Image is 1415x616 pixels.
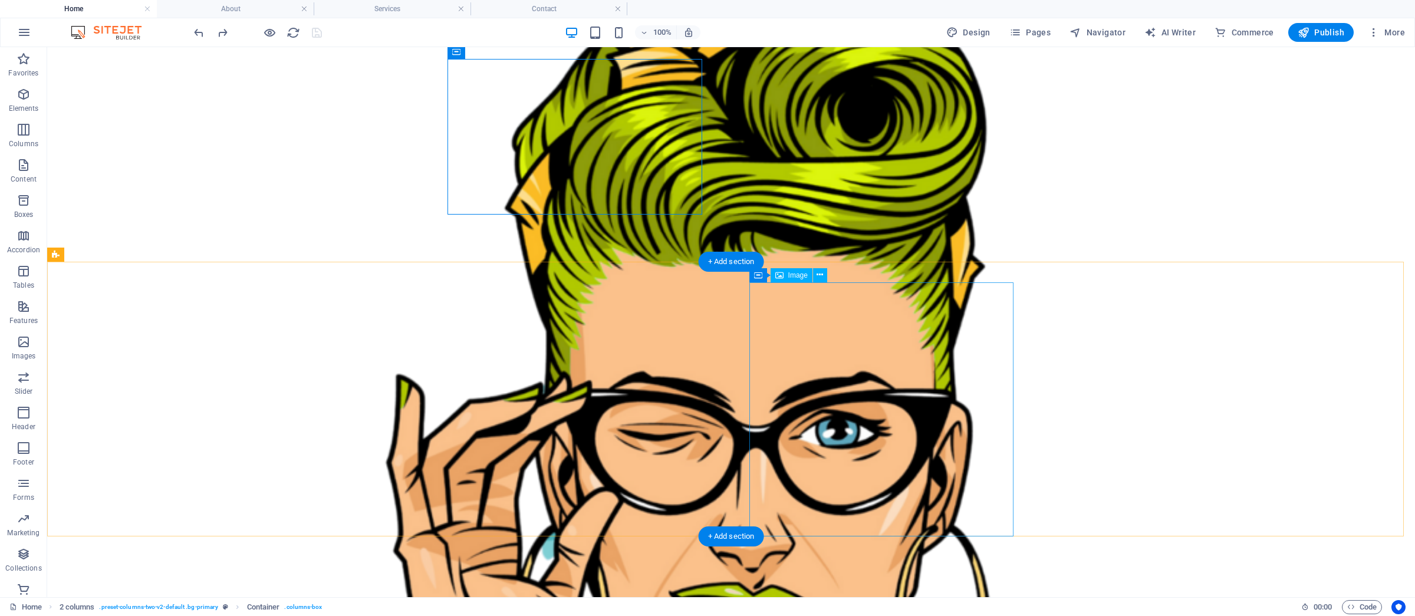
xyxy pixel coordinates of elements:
span: Publish [1298,27,1344,38]
div: + Add section [699,526,764,546]
span: AI Writer [1144,27,1196,38]
p: Footer [13,457,34,467]
button: Publish [1288,23,1354,42]
button: reload [286,25,300,39]
button: Pages [1005,23,1055,42]
button: AI Writer [1140,23,1200,42]
span: Image [788,272,808,279]
h4: Contact [470,2,627,15]
button: Navigator [1065,23,1130,42]
button: More [1363,23,1410,42]
p: Forms [13,493,34,502]
span: Design [946,27,990,38]
p: Header [12,422,35,431]
span: . columns-box [284,600,322,614]
h4: About [157,2,314,15]
i: On resize automatically adjust zoom level to fit chosen device. [683,27,694,38]
p: Boxes [14,210,34,219]
p: Marketing [7,528,40,538]
span: Click to select. Double-click to edit [247,600,280,614]
a: Click to cancel selection. Double-click to open Pages [9,600,42,614]
p: Favorites [8,68,38,78]
span: 00 00 [1314,600,1332,614]
p: Accordion [7,245,40,255]
button: 100% [635,25,677,39]
span: Code [1347,600,1377,614]
h6: 100% [653,25,672,39]
span: : [1322,602,1324,611]
h4: Services [314,2,470,15]
button: Design [942,23,995,42]
div: + Add section [699,252,764,272]
p: Features [9,316,38,325]
p: Tables [13,281,34,290]
button: Commerce [1210,23,1279,42]
p: Content [11,174,37,184]
p: Elements [9,104,39,113]
span: Pages [1009,27,1051,38]
i: This element is a customizable preset [223,604,228,610]
div: Design (Ctrl+Alt+Y) [942,23,995,42]
h6: Session time [1301,600,1332,614]
button: redo [215,25,229,39]
span: Click to select. Double-click to edit [60,600,95,614]
p: Columns [9,139,38,149]
span: More [1368,27,1405,38]
p: Collections [5,564,41,573]
button: Usercentrics [1391,600,1406,614]
p: Images [12,351,36,361]
button: undo [192,25,206,39]
p: Slider [15,387,33,396]
nav: breadcrumb [60,600,323,614]
i: Reload page [287,26,300,39]
i: Undo: Change text (Ctrl+Z) [192,26,206,39]
span: Commerce [1215,27,1274,38]
i: Redo: Move elements (Ctrl+Y, ⌘+Y) [216,26,229,39]
span: . preset-columns-two-v2-default .bg-primary [99,600,218,614]
span: Navigator [1070,27,1126,38]
img: Editor Logo [68,25,156,39]
button: Code [1342,600,1382,614]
